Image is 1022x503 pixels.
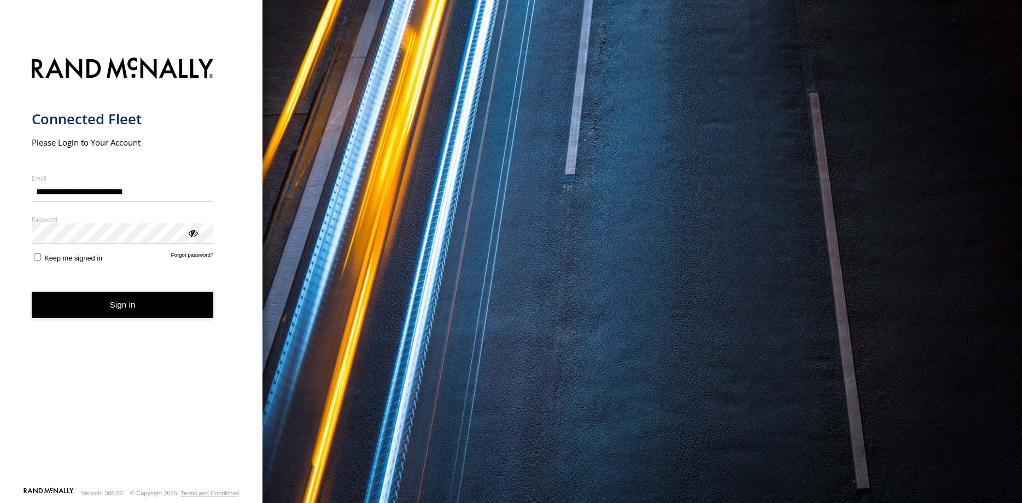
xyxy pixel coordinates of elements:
div: Version: 306.00 [81,490,123,496]
input: Keep me signed in [34,253,41,261]
label: Password [32,215,214,223]
a: Forgot password? [171,252,214,262]
span: Keep me signed in [44,254,102,262]
div: ViewPassword [187,227,198,238]
form: main [32,51,231,487]
a: Visit our Website [24,488,74,499]
a: Terms and Conditions [181,490,239,496]
label: Email [32,174,214,182]
div: © Copyright 2025 - [130,490,239,496]
h1: Connected Fleet [32,110,214,128]
h2: Please Login to Your Account [32,137,214,148]
button: Sign in [32,292,214,319]
img: Rand McNally [32,55,214,83]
